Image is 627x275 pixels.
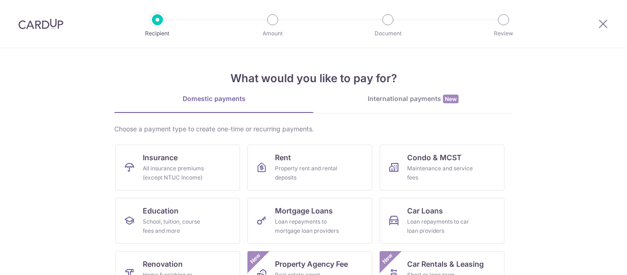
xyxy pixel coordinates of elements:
[123,29,191,38] p: Recipient
[380,145,504,191] a: Condo & MCSTMaintenance and service fees
[354,29,422,38] p: Document
[115,198,240,244] a: EducationSchool, tuition, course fees and more
[380,251,395,266] span: New
[470,29,537,38] p: Review
[313,94,513,104] div: International payments
[247,198,372,244] a: Mortgage LoansLoan repayments to mortgage loan providers
[114,70,513,87] h4: What would you like to pay for?
[143,164,209,182] div: All insurance premiums (except NTUC Income)
[115,145,240,191] a: InsuranceAll insurance premiums (except NTUC Income)
[275,152,291,163] span: Rent
[18,18,63,29] img: CardUp
[275,258,348,269] span: Property Agency Fee
[143,152,178,163] span: Insurance
[239,29,307,38] p: Amount
[380,198,504,244] a: Car LoansLoan repayments to car loan providers
[407,152,462,163] span: Condo & MCST
[443,95,459,103] span: New
[114,124,513,134] div: Choose a payment type to create one-time or recurring payments.
[143,217,209,236] div: School, tuition, course fees and more
[407,217,473,236] div: Loan repayments to car loan providers
[275,205,333,216] span: Mortgage Loans
[143,205,179,216] span: Education
[143,258,183,269] span: Renovation
[407,164,473,182] div: Maintenance and service fees
[247,145,372,191] a: RentProperty rent and rental deposits
[275,164,341,182] div: Property rent and rental deposits
[275,217,341,236] div: Loan repayments to mortgage loan providers
[407,205,443,216] span: Car Loans
[407,258,484,269] span: Car Rentals & Leasing
[114,94,313,103] div: Domestic payments
[248,251,263,266] span: New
